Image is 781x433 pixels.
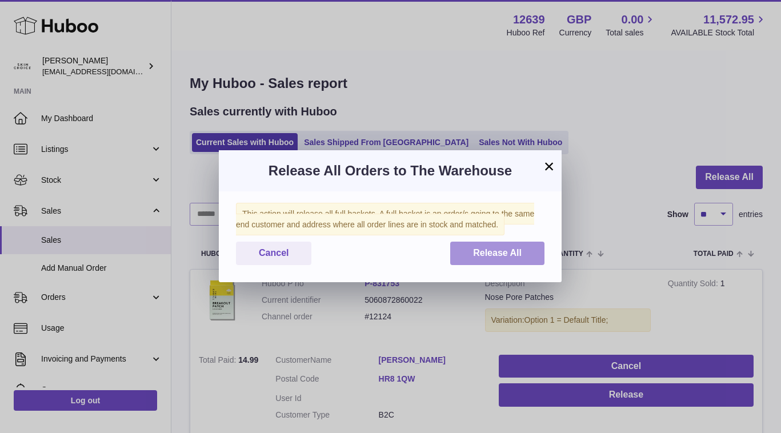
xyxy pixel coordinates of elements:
button: × [542,159,556,173]
button: Release All [450,242,544,265]
button: Cancel [236,242,311,265]
span: Cancel [259,248,289,258]
span: Release All [473,248,522,258]
h3: Release All Orders to The Warehouse [236,162,544,180]
span: This action will release all full baskets. A full basket is an order/s going to the same end cust... [236,203,534,235]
